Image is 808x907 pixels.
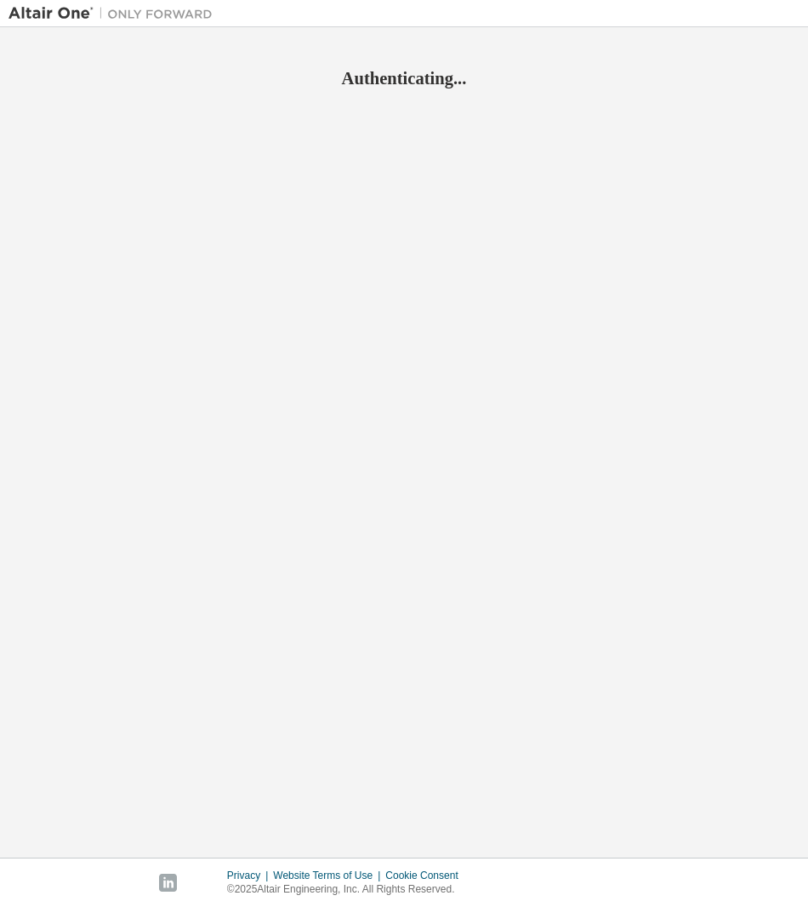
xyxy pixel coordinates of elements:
div: Cookie Consent [385,869,468,882]
div: Privacy [227,869,273,882]
img: Altair One [9,5,221,22]
h2: Authenticating... [9,67,799,89]
img: linkedin.svg [159,874,177,892]
p: © 2025 Altair Engineering, Inc. All Rights Reserved. [227,882,469,897]
div: Website Terms of Use [273,869,385,882]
